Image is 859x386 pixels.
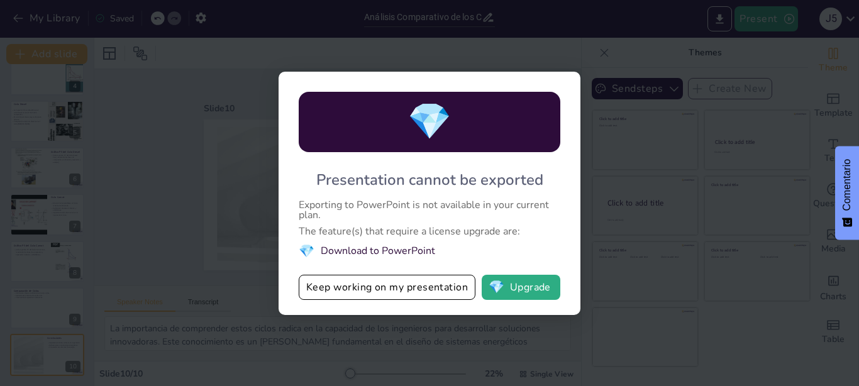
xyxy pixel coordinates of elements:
[299,243,314,260] span: diamond
[841,159,852,211] font: Comentario
[299,275,475,300] button: Keep working on my presentation
[407,97,452,146] span: diamond
[835,146,859,240] button: Comentarios - Mostrar encuesta
[299,200,560,220] div: Exporting to PowerPoint is not available in your current plan.
[316,170,543,190] div: Presentation cannot be exported
[299,243,560,260] li: Download to PowerPoint
[299,226,560,236] div: The feature(s) that require a license upgrade are:
[489,281,504,294] span: diamond
[482,275,560,300] button: diamondUpgrade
